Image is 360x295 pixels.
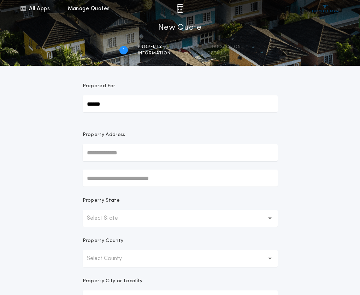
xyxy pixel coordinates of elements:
p: Property State [83,197,120,204]
p: Select State [87,214,129,223]
button: Select County [83,250,278,267]
input: Prepared For [83,95,278,112]
span: details [207,51,241,56]
span: Transaction [207,44,241,50]
h1: New Quote [158,22,201,34]
p: Property Address [83,131,278,138]
img: img [177,4,183,13]
p: Prepared For [83,83,116,90]
p: Select County [87,254,133,263]
span: Property [138,44,171,50]
h2: 2 [192,47,194,53]
p: Property City or Locality [83,278,143,285]
img: vs-icon [312,5,338,12]
span: information [138,51,171,56]
button: Select State [83,210,278,227]
h2: 1 [123,47,124,53]
p: Property County [83,237,124,244]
